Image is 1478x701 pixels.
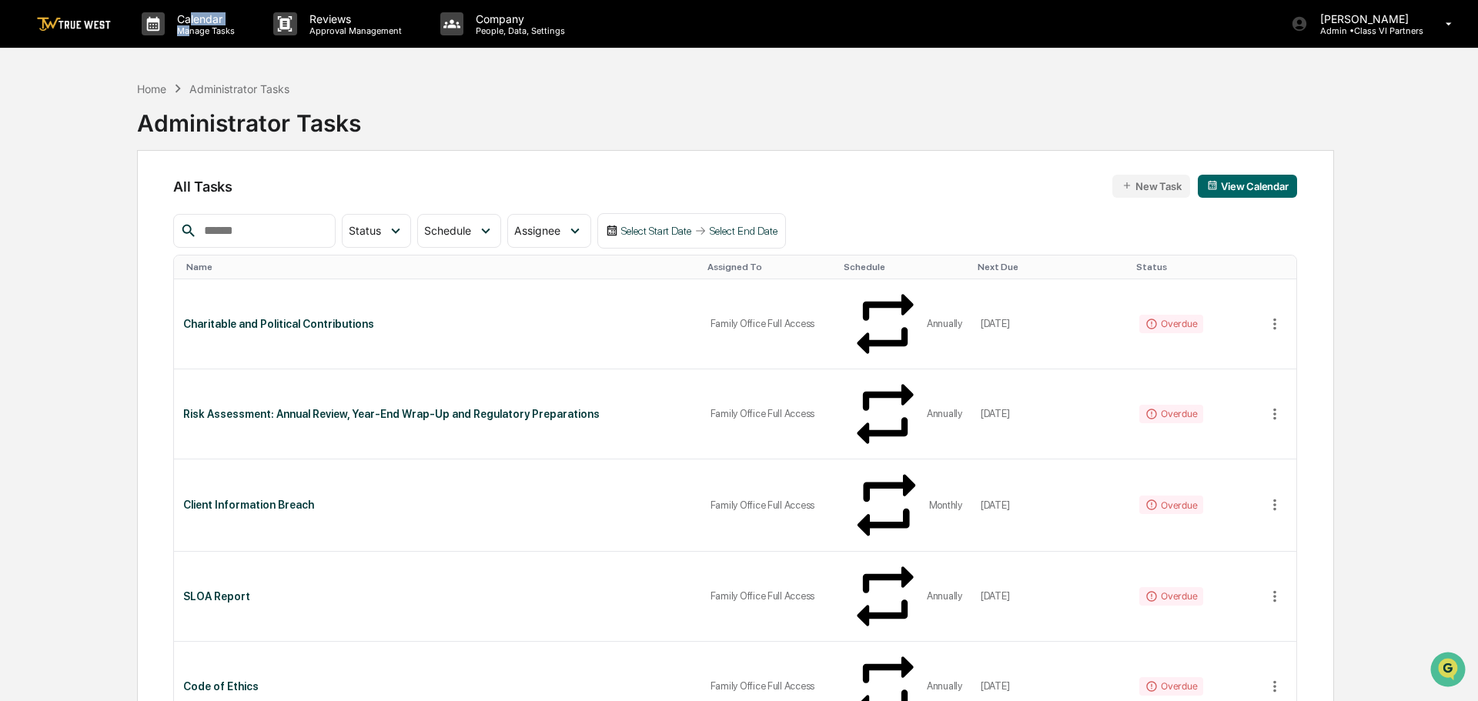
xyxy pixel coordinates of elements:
div: SLOA Report [183,590,691,603]
div: Family Office Full Access [711,499,828,511]
div: Risk Assessment: Annual Review, Year-End Wrap-Up and Regulatory Preparations [183,408,691,420]
td: [DATE] [971,369,1130,459]
span: Attestations [127,194,191,209]
div: Overdue [1139,496,1203,514]
a: 🗄️Attestations [105,188,197,215]
p: Company [463,12,573,25]
div: Annually [927,318,962,329]
div: 🗄️ [112,195,124,208]
div: Monthly [929,499,962,511]
a: 🔎Data Lookup [9,217,103,245]
div: Family Office Full Access [711,590,828,602]
p: How can we help? [15,32,280,57]
a: Powered byPylon [109,260,186,272]
div: 🖐️ [15,195,28,208]
button: Start new chat [262,122,280,141]
div: We're available if you need us! [52,133,195,145]
div: Start new chat [52,118,252,133]
div: Charitable and Political Contributions [183,318,691,330]
td: [DATE] [971,552,1130,642]
div: Annually [927,408,962,419]
input: Clear [40,70,254,86]
a: 🖐️Preclearance [9,188,105,215]
button: View Calendar [1198,175,1297,198]
span: All Tasks [173,179,232,195]
span: Status [349,224,381,237]
div: Toggle SortBy [844,262,965,272]
span: Data Lookup [31,223,97,239]
div: Administrator Tasks [137,97,361,137]
div: Select End Date [710,225,777,237]
div: Toggle SortBy [978,262,1124,272]
div: Family Office Full Access [711,680,828,692]
span: Schedule [424,224,471,237]
div: Toggle SortBy [1136,262,1259,272]
img: calendar [1207,180,1218,191]
div: Annually [927,680,962,692]
div: Code of Ethics [183,680,691,693]
span: Pylon [153,261,186,272]
p: People, Data, Settings [463,25,573,36]
p: Reviews [297,12,410,25]
div: Home [137,82,166,95]
img: arrow right [694,225,707,237]
span: Assignee [514,224,560,237]
img: logo [37,17,111,32]
p: Admin • Class VI Partners [1308,25,1423,36]
img: 1746055101610-c473b297-6a78-478c-a979-82029cc54cd1 [15,118,43,145]
div: Family Office Full Access [711,408,828,419]
div: Overdue [1139,587,1203,606]
div: Administrator Tasks [189,82,289,95]
button: New Task [1112,175,1190,198]
span: Preclearance [31,194,99,209]
p: Approval Management [297,25,410,36]
td: [DATE] [971,279,1130,369]
div: Toggle SortBy [707,262,831,272]
div: Overdue [1139,405,1203,423]
div: Overdue [1139,315,1203,333]
div: 🔎 [15,225,28,237]
div: Family Office Full Access [711,318,828,329]
iframe: Open customer support [1429,650,1470,692]
div: Overdue [1139,677,1203,696]
div: Client Information Breach [183,499,691,511]
td: [DATE] [971,459,1130,552]
div: Annually [927,590,962,602]
p: Calendar [165,12,242,25]
div: Select Start Date [621,225,691,237]
p: Manage Tasks [165,25,242,36]
div: Toggle SortBy [186,262,694,272]
div: Toggle SortBy [1266,262,1296,272]
p: [PERSON_NAME] [1308,12,1423,25]
img: calendar [606,225,618,237]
